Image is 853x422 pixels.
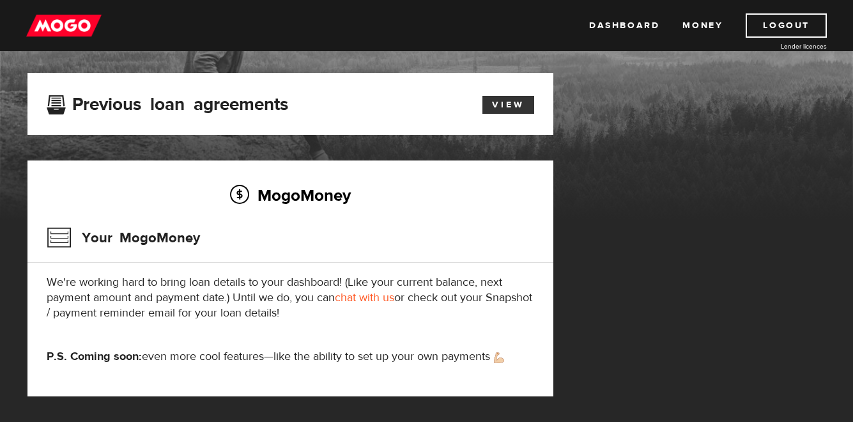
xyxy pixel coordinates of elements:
a: Money [682,13,723,38]
img: strong arm emoji [494,352,504,363]
strong: P.S. Coming soon: [47,349,142,364]
a: View [482,96,534,114]
p: We're working hard to bring loan details to your dashboard! (Like your current balance, next paym... [47,275,534,321]
a: Lender licences [731,42,827,51]
p: even more cool features—like the ability to set up your own payments [47,349,534,364]
a: chat with us [335,290,394,305]
img: mogo_logo-11ee424be714fa7cbb0f0f49df9e16ec.png [26,13,102,38]
a: Logout [746,13,827,38]
h3: Previous loan agreements [47,94,288,111]
h3: Your MogoMoney [47,221,200,254]
h2: MogoMoney [47,182,534,208]
a: Dashboard [589,13,659,38]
